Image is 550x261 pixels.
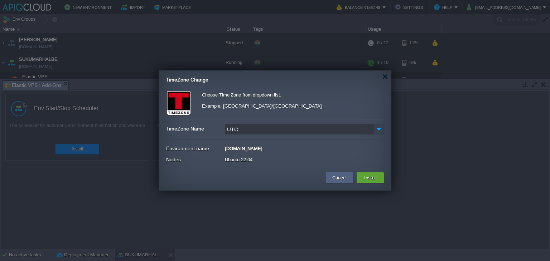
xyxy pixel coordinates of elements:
[166,124,224,134] label: TimeZone Name
[225,144,384,151] div: [DOMAIN_NAME]
[225,155,384,162] div: Ubuntu 22.04
[330,173,349,182] button: Cancel
[166,144,224,153] label: Environment name
[166,91,191,116] img: timezone-logo.png
[362,173,379,182] button: Install
[166,155,224,164] label: Nodes
[166,77,208,83] span: TimeZone Change
[202,102,382,110] p: Example: [GEOGRAPHIC_DATA]/[GEOGRAPHIC_DATA]
[202,91,382,99] p: Choose Time Zone from dropdown list.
